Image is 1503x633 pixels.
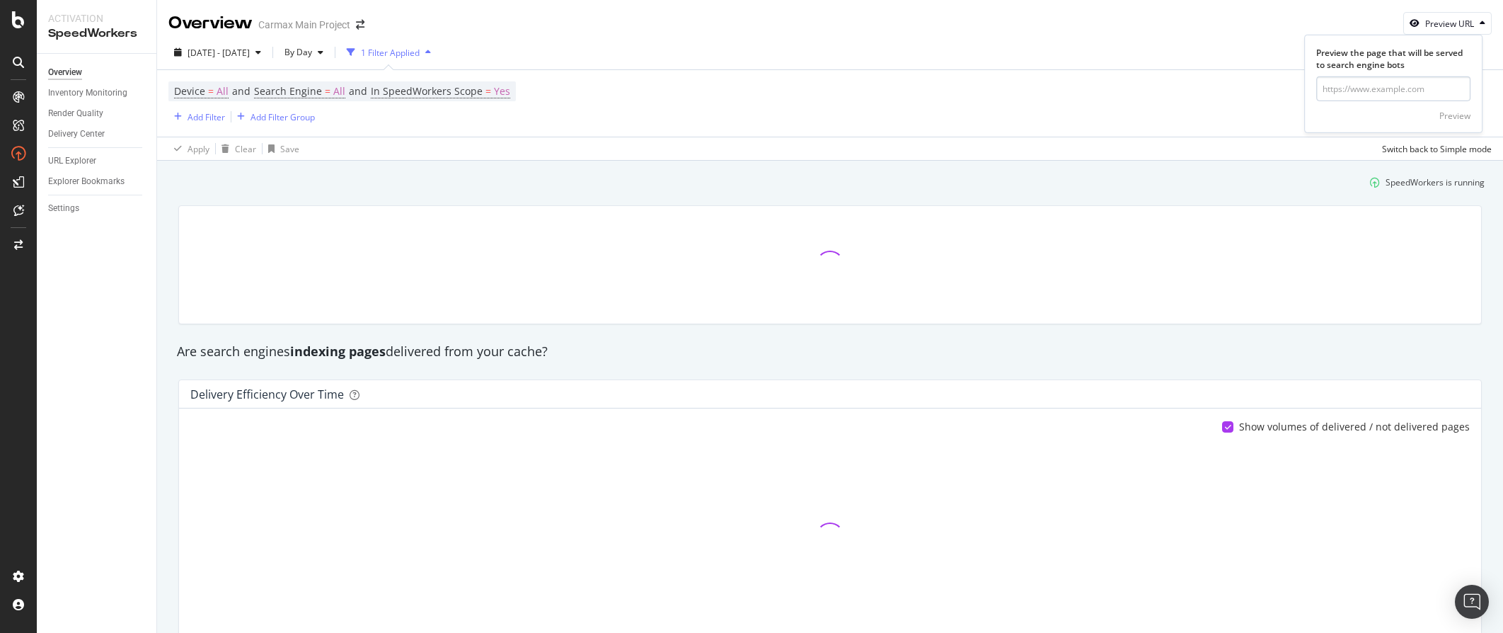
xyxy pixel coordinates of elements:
[341,41,437,64] button: 1 Filter Applied
[356,20,364,30] div: arrow-right-arrow-left
[48,127,146,142] a: Delivery Center
[1316,47,1470,71] div: Preview the page that will be served to search engine bots
[371,84,483,98] span: In SpeedWorkers Scope
[188,47,250,59] span: [DATE] - [DATE]
[258,18,350,32] div: Carmax Main Project
[280,143,299,155] div: Save
[48,86,146,101] a: Inventory Monitoring
[48,25,145,42] div: SpeedWorkers
[1439,104,1470,127] button: Preview
[290,343,386,360] strong: indexing pages
[263,137,299,160] button: Save
[1386,176,1485,188] div: SpeedWorkers is running
[48,174,146,189] a: Explorer Bookmarks
[48,174,125,189] div: Explorer Bookmarks
[254,84,322,98] span: Search Engine
[217,81,229,101] span: All
[168,11,253,35] div: Overview
[168,41,267,64] button: [DATE] - [DATE]
[333,81,345,101] span: All
[174,84,205,98] span: Device
[485,84,491,98] span: =
[279,41,329,64] button: By Day
[1425,18,1474,30] div: Preview URL
[232,84,250,98] span: and
[168,108,225,125] button: Add Filter
[48,201,79,216] div: Settings
[1455,585,1489,619] div: Open Intercom Messenger
[48,106,103,121] div: Render Quality
[208,84,214,98] span: =
[48,154,146,169] a: URL Explorer
[1239,420,1470,434] div: Show volumes of delivered / not delivered pages
[361,47,420,59] div: 1 Filter Applied
[1376,137,1492,160] button: Switch back to Simple mode
[48,106,146,121] a: Render Quality
[1316,76,1470,101] input: https://www.example.com
[349,84,367,98] span: and
[188,111,225,123] div: Add Filter
[48,127,105,142] div: Delivery Center
[1382,143,1492,155] div: Switch back to Simple mode
[279,46,312,58] span: By Day
[48,86,127,101] div: Inventory Monitoring
[48,154,96,169] div: URL Explorer
[494,81,510,101] span: Yes
[48,65,146,80] a: Overview
[48,65,82,80] div: Overview
[48,201,146,216] a: Settings
[170,343,1490,361] div: Are search engines delivered from your cache?
[235,143,256,155] div: Clear
[325,84,330,98] span: =
[1403,12,1492,35] button: Preview URL
[188,143,209,155] div: Apply
[231,108,315,125] button: Add Filter Group
[1439,110,1470,122] div: Preview
[216,137,256,160] button: Clear
[190,387,344,401] div: Delivery Efficiency over time
[168,137,209,160] button: Apply
[250,111,315,123] div: Add Filter Group
[48,11,145,25] div: Activation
